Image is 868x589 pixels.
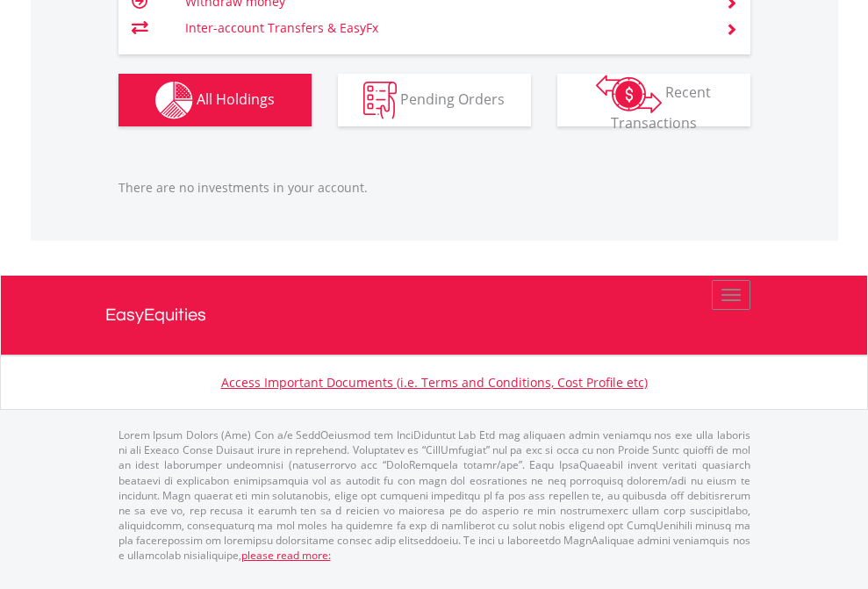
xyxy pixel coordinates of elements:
[221,374,648,391] a: Access Important Documents (i.e. Terms and Conditions, Cost Profile etc)
[118,74,312,126] button: All Holdings
[118,179,750,197] p: There are no investments in your account.
[118,427,750,563] p: Lorem Ipsum Dolors (Ame) Con a/e SeddOeiusmod tem InciDiduntut Lab Etd mag aliquaen admin veniamq...
[363,82,397,119] img: pending_instructions-wht.png
[338,74,531,126] button: Pending Orders
[105,276,764,355] a: EasyEquities
[185,15,704,41] td: Inter-account Transfers & EasyFx
[197,89,275,108] span: All Holdings
[557,74,750,126] button: Recent Transactions
[400,89,505,108] span: Pending Orders
[241,548,331,563] a: please read more:
[155,82,193,119] img: holdings-wht.png
[596,75,662,113] img: transactions-zar-wht.png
